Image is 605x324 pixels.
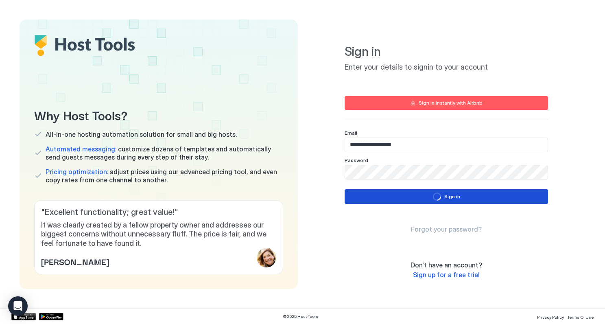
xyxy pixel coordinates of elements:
span: [PERSON_NAME] [41,255,109,267]
span: Enter your details to signin to your account [345,63,548,72]
a: Sign up for a free trial [413,271,480,279]
span: Forgot your password? [411,225,482,233]
a: Terms Of Use [567,312,594,321]
button: loadingSign in [345,189,548,204]
button: Sign in instantly with Airbnb [345,96,548,110]
span: " Excellent functionality; great value! " [41,207,276,217]
span: © 2025 Host Tools [283,314,318,319]
span: Password [345,157,368,163]
div: Sign in [444,193,460,200]
div: Sign in instantly with Airbnb [419,99,483,107]
a: Privacy Policy [537,312,564,321]
div: profile [257,248,276,267]
a: Google Play Store [39,313,63,320]
input: Input Field [345,138,548,152]
span: Terms Of Use [567,315,594,320]
span: Automated messaging: [46,145,116,153]
span: It was clearly created by a fellow property owner and addresses our biggest concerns without unne... [41,221,276,248]
input: Input Field [345,165,548,179]
span: customize dozens of templates and automatically send guests messages during every step of their s... [46,145,283,161]
span: Why Host Tools? [34,105,283,124]
span: All-in-one hosting automation solution for small and big hosts. [46,130,237,138]
span: Email [345,130,357,136]
span: Don't have an account? [411,261,482,269]
div: Open Intercom Messenger [8,296,28,316]
a: App Store [11,313,36,320]
span: Pricing optimization: [46,168,108,176]
span: Privacy Policy [537,315,564,320]
span: adjust prices using our advanced pricing tool, and even copy rates from one channel to another. [46,168,283,184]
a: Forgot your password? [411,225,482,234]
span: Sign in [345,44,548,59]
div: loading [433,193,441,201]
